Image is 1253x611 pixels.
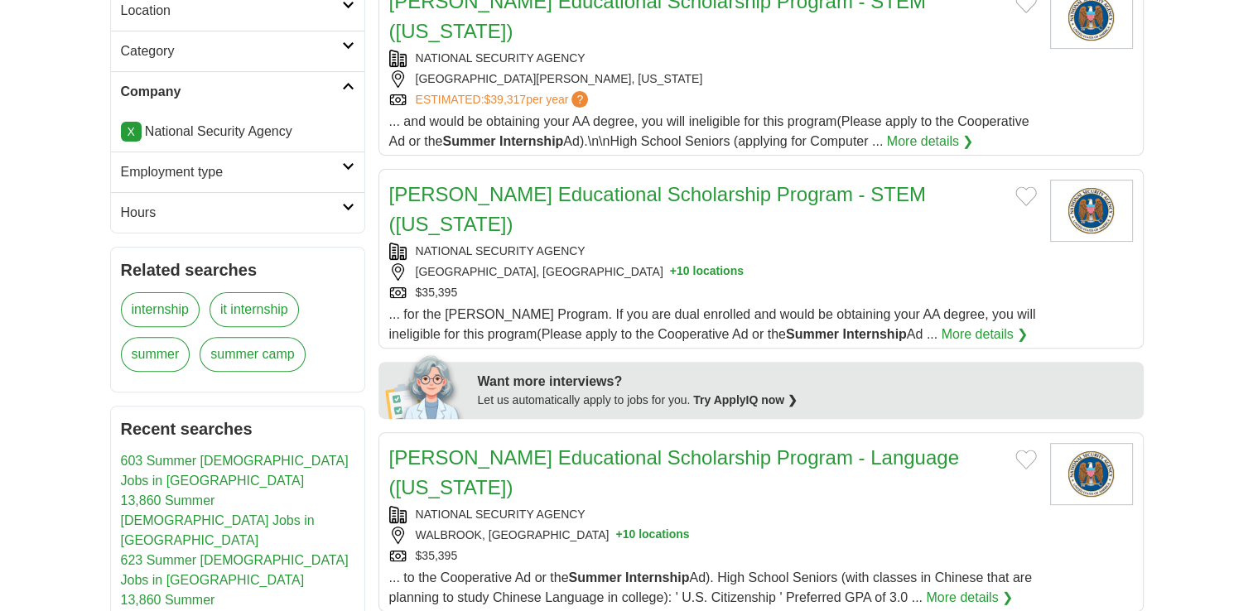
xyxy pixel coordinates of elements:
[478,392,1134,409] div: Let us automatically apply to jobs for you.
[389,547,1037,565] div: $35,395
[442,134,495,148] strong: Summer
[389,183,926,235] a: [PERSON_NAME] Educational Scholarship Program - STEM ([US_STATE])
[615,527,622,544] span: +
[499,134,563,148] strong: Internship
[389,284,1037,301] div: $35,395
[615,527,689,544] button: +10 locations
[670,263,744,281] button: +10 locations
[121,162,342,182] h2: Employment type
[121,1,342,21] h2: Location
[121,41,342,61] h2: Category
[416,508,586,521] a: NATIONAL SECURITY AGENCY
[389,263,1037,281] div: [GEOGRAPHIC_DATA], [GEOGRAPHIC_DATA]
[569,570,622,585] strong: Summer
[1015,450,1037,469] button: Add to favorite jobs
[121,292,200,327] a: internship
[571,91,588,108] span: ?
[786,327,839,341] strong: Summer
[389,527,1037,544] div: WALBROOK, [GEOGRAPHIC_DATA]
[416,51,586,65] a: NATIONAL SECURITY AGENCY
[942,325,1029,344] a: More details ❯
[926,588,1013,608] a: More details ❯
[670,263,677,281] span: +
[389,70,1037,88] div: [GEOGRAPHIC_DATA][PERSON_NAME], [US_STATE]
[625,570,689,585] strong: Internship
[385,353,465,419] img: apply-iq-scientist.png
[111,71,364,112] a: Company
[693,393,798,407] a: Try ApplyIQ now ❯
[121,203,342,223] h2: Hours
[1050,180,1133,242] img: National Security Agency logo
[389,446,959,498] a: [PERSON_NAME] Educational Scholarship Program - Language ([US_STATE])
[111,192,364,233] a: Hours
[121,493,315,547] a: 13,860 Summer [DEMOGRAPHIC_DATA] Jobs in [GEOGRAPHIC_DATA]
[200,337,305,372] a: summer camp
[389,570,1032,604] span: ... to the Cooperative Ad or the Ad). High School Seniors (with classes in Chinese that are plann...
[416,91,592,108] a: ESTIMATED:$39,317per year?
[121,416,354,441] h2: Recent searches
[111,152,364,192] a: Employment type
[121,122,142,142] a: X
[121,553,349,587] a: 623 Summer [DEMOGRAPHIC_DATA] Jobs in [GEOGRAPHIC_DATA]
[121,337,190,372] a: summer
[887,132,974,152] a: More details ❯
[478,372,1134,392] div: Want more interviews?
[210,292,299,327] a: it internship
[121,257,354,282] h2: Related searches
[842,327,906,341] strong: Internship
[121,82,342,102] h2: Company
[416,244,586,257] a: NATIONAL SECURITY AGENCY
[484,93,526,106] span: $39,317
[389,114,1029,148] span: ... and would be obtaining your AA degree, you will ineligible for this program(Please apply to t...
[389,307,1036,341] span: ... for the [PERSON_NAME] Program. If you are dual enrolled and would be obtaining your AA degree...
[1050,443,1133,505] img: National Security Agency logo
[121,454,349,488] a: 603 Summer [DEMOGRAPHIC_DATA] Jobs in [GEOGRAPHIC_DATA]
[111,31,364,71] a: Category
[121,122,354,142] li: National Security Agency
[1015,186,1037,206] button: Add to favorite jobs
